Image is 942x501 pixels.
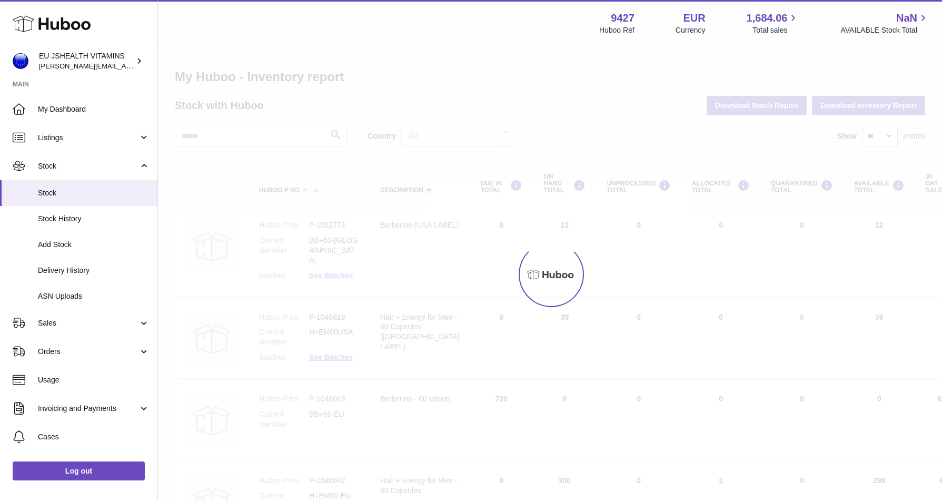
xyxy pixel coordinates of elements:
a: 1,684.06 Total sales [747,11,800,35]
span: ASN Uploads [38,291,150,301]
span: Stock [38,161,138,171]
span: Usage [38,375,150,385]
span: AVAILABLE Stock Total [840,25,929,35]
img: laura@jessicasepel.com [13,53,28,69]
span: [PERSON_NAME][EMAIL_ADDRESS][DOMAIN_NAME] [39,62,211,70]
span: Orders [38,347,138,357]
div: Huboo Ref [599,25,634,35]
div: EU JSHEALTH VITAMINS [39,51,134,71]
span: Total sales [752,25,799,35]
span: Stock [38,188,150,198]
div: Currency [676,25,706,35]
span: Add Stock [38,240,150,250]
span: My Dashboard [38,104,150,114]
a: NaN AVAILABLE Stock Total [840,11,929,35]
span: Sales [38,318,138,328]
strong: 9427 [611,11,634,25]
span: Stock History [38,214,150,224]
span: Cases [38,432,150,442]
span: NaN [896,11,917,25]
a: Log out [13,461,145,480]
span: Delivery History [38,266,150,276]
strong: EUR [683,11,705,25]
span: 1,684.06 [747,11,788,25]
span: Listings [38,133,138,143]
span: Invoicing and Payments [38,404,138,414]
